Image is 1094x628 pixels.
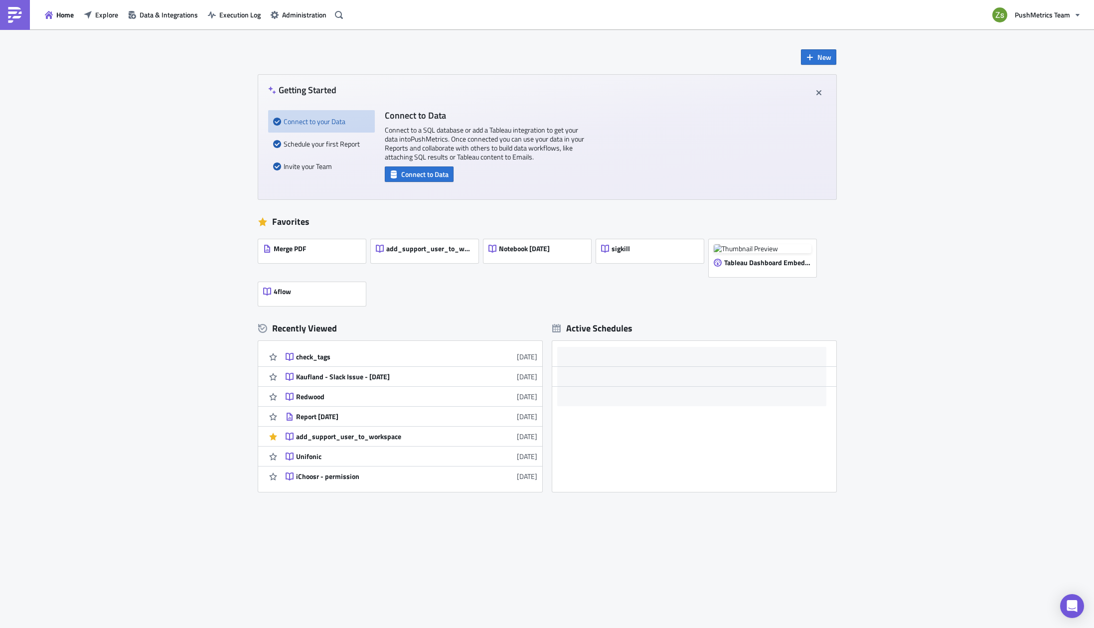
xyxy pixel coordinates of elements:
button: Execution Log [203,7,266,22]
h4: Getting Started [268,85,336,95]
div: Kaufland - Slack Issue - [DATE] [296,372,470,381]
button: Connect to Data [385,166,454,182]
div: add_support_user_to_workspace [296,432,470,441]
a: Kaufland - Slack Issue - [DATE][DATE] [286,367,537,386]
button: PushMetrics Team [986,4,1087,26]
span: Home [56,9,74,20]
span: Merge PDF [274,244,306,253]
div: iChoosr - permission [296,472,470,481]
span: Notebook [DATE] [499,244,550,253]
a: iChoosr - permission[DATE] [286,467,537,486]
a: Redwood[DATE] [286,387,537,406]
span: New [817,52,831,62]
a: add_support_user_to_workspace[DATE] [286,427,537,446]
a: Notebook [DATE] [483,234,596,277]
button: Explore [79,7,123,22]
a: add_support_user_to_workspace [371,234,483,277]
p: Connect to a SQL database or add a Tableau integration to get your data into PushMetrics . Once c... [385,126,584,161]
div: Unifonic [296,452,470,461]
div: Active Schedules [552,322,632,334]
button: Administration [266,7,331,22]
a: check_tags[DATE] [286,347,537,366]
div: Schedule your first Report [273,133,370,155]
span: Tableau Dashboard Embed [DATE] [724,258,811,267]
button: Data & Integrations [123,7,203,22]
span: PushMetrics Team [1015,9,1070,20]
a: Unifonic[DATE] [286,447,537,466]
span: 4flow [274,287,291,296]
a: Merge PDF [258,234,371,277]
div: Invite your Team [273,155,370,177]
span: add_support_user_to_workspace [386,244,473,253]
time: 2025-09-05T14:17:03Z [517,371,537,382]
span: Administration [282,9,326,20]
button: Home [40,7,79,22]
img: Avatar [991,6,1008,23]
time: 2025-09-02T10:15:56Z [517,431,537,442]
img: PushMetrics [7,7,23,23]
a: sigkill [596,234,709,277]
div: Favorites [258,214,836,229]
h4: Connect to Data [385,110,584,121]
a: Thumbnail PreviewTableau Dashboard Embed [DATE] [709,234,821,277]
div: check_tags [296,352,470,361]
time: 2025-09-05T14:41:03Z [517,351,537,362]
span: Explore [95,9,118,20]
img: Thumbnail Preview [714,244,811,253]
button: New [801,49,836,65]
div: Open Intercom Messenger [1060,594,1084,618]
div: Report [DATE] [296,412,470,421]
span: Execution Log [219,9,261,20]
time: 2025-09-05T07:51:31Z [517,391,537,402]
span: sigkill [612,244,630,253]
a: Connect to Data [385,168,454,178]
time: 2025-09-02T08:32:08Z [517,471,537,481]
div: Redwood [296,392,470,401]
a: 4flow [258,277,371,306]
a: Report [DATE][DATE] [286,407,537,426]
div: Connect to your Data [273,110,370,133]
span: Connect to Data [401,169,449,179]
time: 2025-09-02T10:33:46Z [517,411,537,422]
div: Recently Viewed [258,321,542,336]
time: 2025-09-02T08:35:52Z [517,451,537,462]
span: Data & Integrations [140,9,198,20]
